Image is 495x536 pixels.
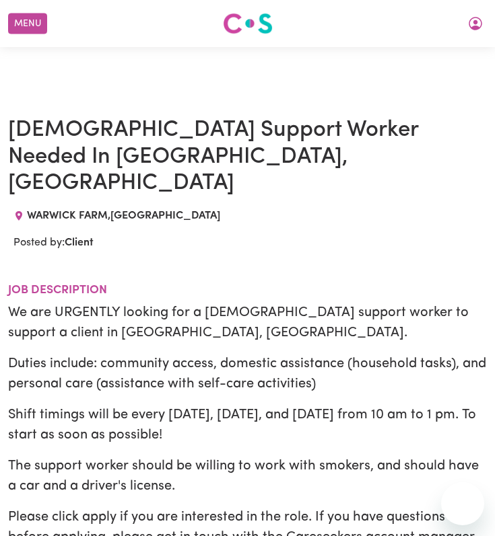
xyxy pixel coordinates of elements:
div: Job location: WARWICK FARM, New South Wales [8,208,226,224]
span: Posted by: [13,237,94,248]
h1: [DEMOGRAPHIC_DATA] Support Worker Needed In [GEOGRAPHIC_DATA], [GEOGRAPHIC_DATA] [8,117,487,197]
a: Careseekers logo [223,8,273,39]
iframe: Button to launch messaging window [441,482,484,525]
p: We are URGENTLY looking for a [DEMOGRAPHIC_DATA] support worker to support a client in [GEOGRAPHI... [8,303,487,343]
button: My Account [461,12,490,35]
img: Careseekers logo [223,11,273,36]
p: Shift timings will be every [DATE], [DATE], and [DATE] from 10 am to 1 pm. To start as soon as po... [8,405,487,445]
h2: Job description [8,283,487,297]
p: The support worker should be willing to work with smokers, and should have a car and a driver's l... [8,456,487,496]
p: Duties include: community access, domestic assistance (household tasks), and personal care (assis... [8,354,487,394]
button: Menu [8,13,47,34]
span: WARWICK FARM , [GEOGRAPHIC_DATA] [27,210,220,221]
b: Client [65,237,94,248]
